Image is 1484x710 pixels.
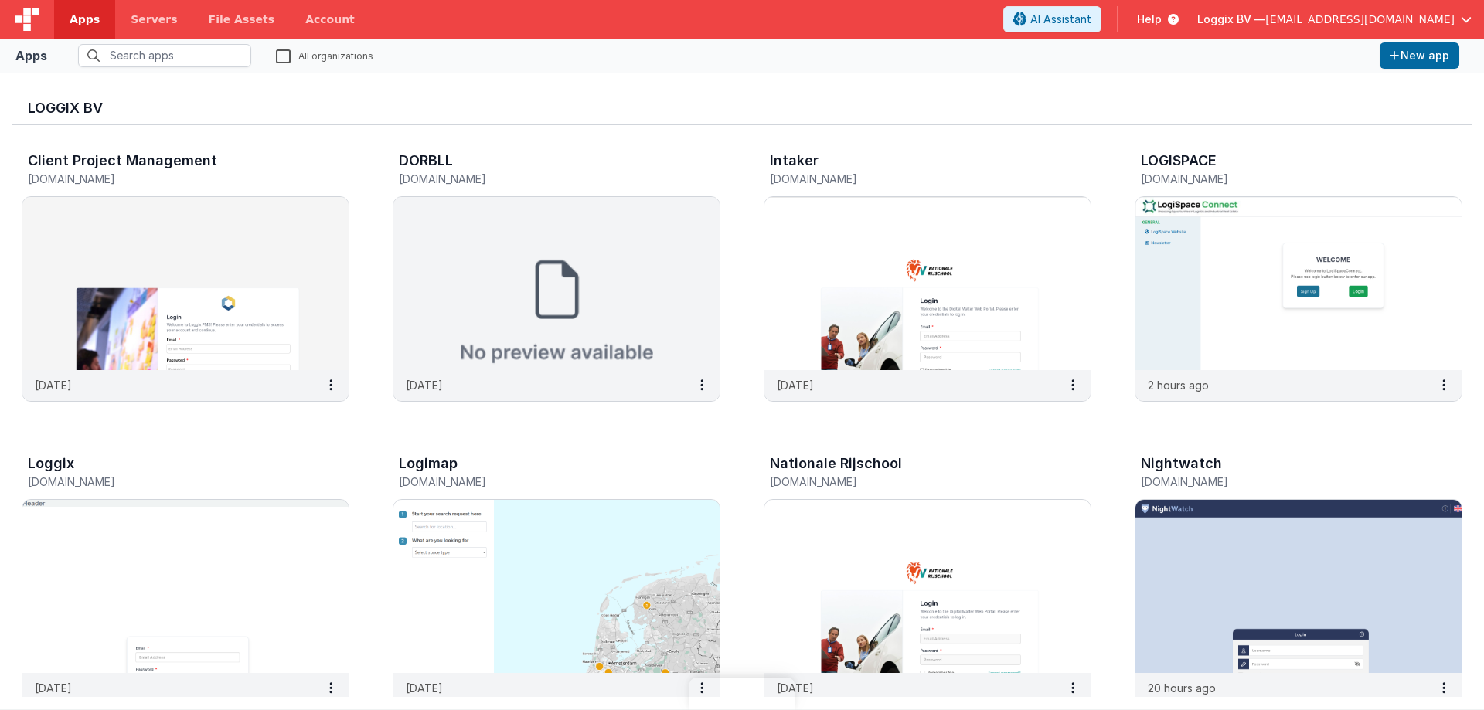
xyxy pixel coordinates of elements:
[1137,12,1162,27] span: Help
[276,48,373,63] label: All organizations
[770,153,819,168] h3: Intaker
[1141,153,1217,168] h3: LOGISPACE
[1380,42,1459,69] button: New app
[1141,173,1424,185] h5: [DOMAIN_NAME]
[1148,680,1216,696] p: 20 hours ago
[28,153,217,168] h3: Client Project Management
[1141,456,1222,471] h3: Nightwatch
[35,680,72,696] p: [DATE]
[770,476,1053,487] h5: [DOMAIN_NAME]
[1197,12,1472,27] button: Loggix BV — [EMAIL_ADDRESS][DOMAIN_NAME]
[1141,476,1424,487] h5: [DOMAIN_NAME]
[1265,12,1455,27] span: [EMAIL_ADDRESS][DOMAIN_NAME]
[1148,377,1209,393] p: 2 hours ago
[1003,6,1101,32] button: AI Assistant
[15,46,47,65] div: Apps
[1197,12,1265,27] span: Loggix BV —
[777,680,814,696] p: [DATE]
[70,12,100,27] span: Apps
[131,12,177,27] span: Servers
[406,377,443,393] p: [DATE]
[1030,12,1091,27] span: AI Assistant
[78,44,251,67] input: Search apps
[209,12,275,27] span: File Assets
[399,173,682,185] h5: [DOMAIN_NAME]
[28,100,1456,116] h3: Loggix BV
[35,377,72,393] p: [DATE]
[399,153,453,168] h3: DORBLL
[770,173,1053,185] h5: [DOMAIN_NAME]
[28,173,311,185] h5: [DOMAIN_NAME]
[689,678,795,710] iframe: Marker.io feedback button
[28,476,311,487] h5: [DOMAIN_NAME]
[399,476,682,487] h5: [DOMAIN_NAME]
[28,456,74,471] h3: Loggix
[406,680,443,696] p: [DATE]
[399,456,458,471] h3: Logimap
[777,377,814,393] p: [DATE]
[770,456,902,471] h3: Nationale Rijschool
